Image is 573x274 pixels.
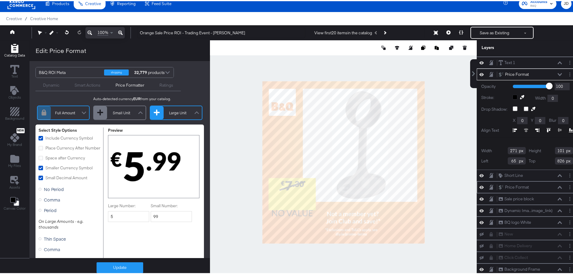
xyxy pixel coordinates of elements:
div: Small Unit [93,104,146,119]
span: / [22,15,30,20]
label: Y [531,116,533,122]
button: Sale price block [498,195,534,201]
div: Ratings [159,81,173,87]
a: Creative Home [30,15,58,20]
div: Select Style Options [39,126,103,132]
button: NewMy Brand [4,126,26,148]
div: Price Formatter [116,81,144,87]
button: Layer Options [567,183,573,189]
button: Next Product [380,26,389,37]
div: B&Q ROI Meta [39,66,100,76]
div: Layers [482,44,543,49]
label: Blur [549,116,556,122]
button: Layer Options [567,230,573,236]
button: Add Rectangle [2,105,28,122]
button: Layer Options [567,242,573,248]
div: Large Unit [164,109,192,114]
span: Small Decimal Amount [45,174,87,179]
span: No Period [44,185,64,191]
button: Paste image [435,44,441,50]
span: Comma [44,245,60,251]
span: Smaller Currency Symbol [45,164,93,169]
div: products [133,66,151,76]
div: View first 20 items in the catalog [314,29,372,35]
label: Opacity [481,82,508,88]
div: Background Frame [504,265,540,271]
span: 100% [97,29,108,34]
label: X [513,116,516,122]
button: Assets [6,173,24,190]
div: Price Format [505,183,529,189]
label: Height [529,147,541,152]
div: Smart Actions [75,81,100,87]
span: My Brand [7,141,22,146]
div: Small Unit [107,109,136,114]
span: Objects [8,94,21,99]
span: New [17,128,25,131]
span: Background [5,115,24,120]
button: Price Format [498,183,529,189]
span: Space after Currency [45,154,85,159]
button: Price Format [498,70,529,76]
svg: Paste image [435,45,439,49]
div: Full Amount [51,109,79,114]
button: Copy image [421,44,427,50]
label: Drop Shadow: [481,105,508,111]
button: Add Text [5,83,25,100]
label: Stroke: [481,94,508,101]
button: Layer Options [567,171,573,177]
span: B&Q [530,2,547,7]
button: Layer Options [567,265,573,271]
label: Width [535,94,546,100]
strong: EUR [133,95,140,100]
button: Add Files [5,152,25,169]
button: Dynamic Ima...image_link) [498,206,553,213]
svg: Copy image [421,45,425,49]
button: Layer Options [567,253,573,260]
span: Include Currency Symbol [45,134,93,140]
button: Layer Options [567,206,573,213]
span: Creative [6,15,22,20]
span: My Files [8,162,21,167]
span: Catalog Data [4,52,25,57]
button: Text 1 [498,58,516,65]
button: Layer Options [567,70,573,76]
button: Layer Options [567,58,573,65]
label: Top [529,157,535,163]
span: Period [44,256,57,262]
div: Text 1 [504,59,515,64]
div: Price Format [505,70,529,76]
label: Large Number: [108,202,149,208]
div: shopping [104,68,129,74]
span: Text [11,73,18,78]
div: Sale price block [504,195,534,201]
button: Add Rectangle [1,41,29,58]
div: Edit: Price Format [35,45,86,54]
i: On Large Amounts - e.g. thousands [39,218,83,228]
span: Period [44,206,57,212]
button: Layer Options [567,218,573,224]
label: Small Number: [151,202,192,208]
button: Background Frame [498,265,541,271]
button: Layer Options [567,195,573,201]
div: Full Amount [37,104,90,119]
div: Auto-detected currency from your catalog. [93,95,171,100]
button: Update [97,261,143,272]
button: Short Line [498,171,523,177]
span: Comma [44,195,60,202]
div: Preview [108,126,199,132]
label: Align Text [481,126,508,132]
span: Place Currency After Number [45,144,100,149]
div: BQ logo White [504,218,531,224]
span: Canvas Color [4,205,26,210]
span: Assets [9,184,20,189]
div: Dynamic Ima...image_link) [504,207,553,212]
div: Dynamic [43,81,60,87]
div: Short Line [504,171,523,177]
label: Left [481,157,488,163]
button: Save as Existing [471,26,518,37]
strong: 32,779 [133,66,148,76]
div: Large Unit [150,104,202,119]
span: Thin Space [44,235,66,241]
